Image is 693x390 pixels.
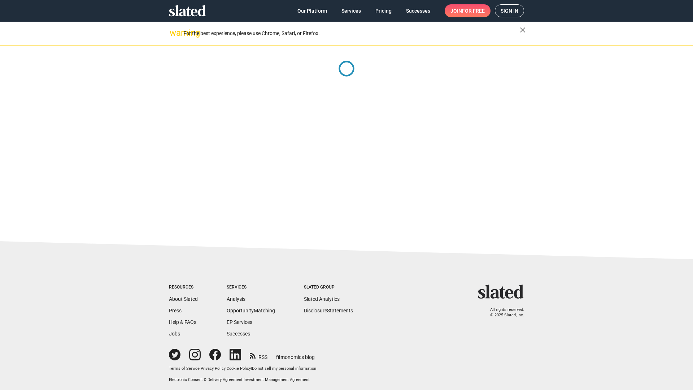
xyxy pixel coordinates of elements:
[462,4,485,17] span: for free
[292,4,333,17] a: Our Platform
[169,331,180,337] a: Jobs
[276,348,315,361] a: filmonomics blog
[341,4,361,17] span: Services
[304,308,353,313] a: DisclosureStatements
[304,285,353,290] div: Slated Group
[450,4,485,17] span: Join
[226,366,227,371] span: |
[250,350,267,361] a: RSS
[227,366,251,371] a: Cookie Policy
[304,296,340,302] a: Slated Analytics
[336,4,367,17] a: Services
[243,377,244,382] span: |
[169,319,196,325] a: Help & FAQs
[169,377,243,382] a: Electronic Consent & Delivery Agreement
[183,29,520,38] div: For the best experience, please use Chrome, Safari, or Firefox.
[227,308,275,313] a: OpportunityMatching
[276,354,285,360] span: film
[406,4,430,17] span: Successes
[375,4,392,17] span: Pricing
[227,331,250,337] a: Successes
[251,366,252,371] span: |
[200,366,201,371] span: |
[227,296,245,302] a: Analysis
[501,5,518,17] span: Sign in
[483,307,524,318] p: All rights reserved. © 2025 Slated, Inc.
[400,4,436,17] a: Successes
[169,308,182,313] a: Press
[170,29,178,37] mat-icon: warning
[518,26,527,34] mat-icon: close
[227,285,275,290] div: Services
[169,285,198,290] div: Resources
[495,4,524,17] a: Sign in
[297,4,327,17] span: Our Platform
[201,366,226,371] a: Privacy Policy
[244,377,310,382] a: Investment Management Agreement
[227,319,252,325] a: EP Services
[370,4,397,17] a: Pricing
[169,296,198,302] a: About Slated
[445,4,491,17] a: Joinfor free
[252,366,316,372] button: Do not sell my personal information
[169,366,200,371] a: Terms of Service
